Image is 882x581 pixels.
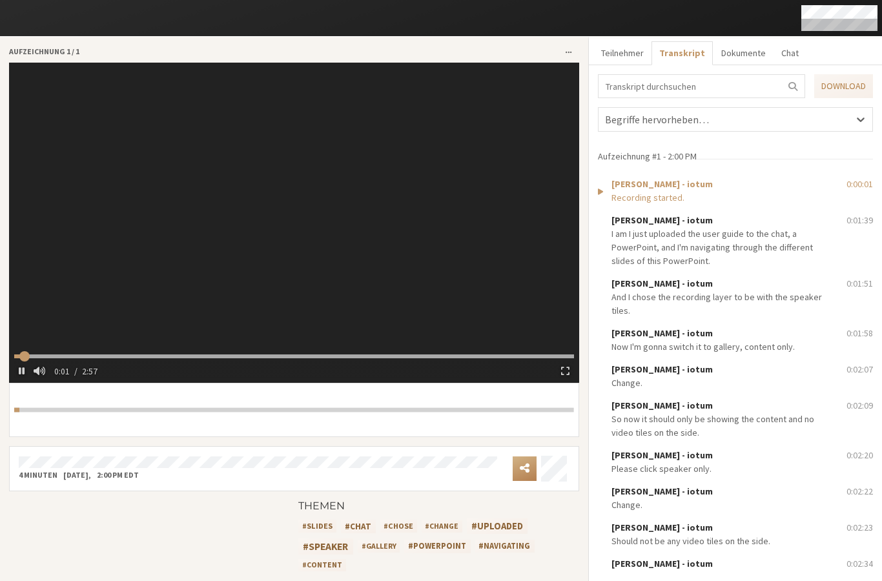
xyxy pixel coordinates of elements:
span: [PERSON_NAME] - iotum [611,449,713,461]
span: [PERSON_NAME] - iotum [611,278,713,289]
div: 0:02:09 [846,399,873,413]
input: Transkript durchsuchen [598,74,805,98]
span: Change. [611,499,642,511]
span: Please click speaker only. [611,463,712,474]
div: 0:01:58 [846,327,873,340]
span: Now I'm gonna switch it to gallery, content only. [611,341,795,352]
span: So now it should only be showing the content and no video tiles on the side. [611,413,814,438]
div: [DATE] , [63,469,91,481]
span: [PERSON_NAME] - iotum [611,522,713,533]
div: Aufzeichnung 1 / 1 [5,46,554,57]
button: Dokumente [713,41,773,65]
span: Change. [611,377,642,389]
span: [PERSON_NAME] - iotum [611,400,713,411]
time: 2:57 [77,362,102,382]
span: [PERSON_NAME] - iotum [611,558,713,569]
div: 0:01:39 [846,214,873,227]
div: #uploaded [467,518,528,533]
div: #change [422,520,462,533]
button: Teilnehmer [593,41,651,65]
div: 0:02:22 [846,485,873,498]
span: [PERSON_NAME] - iotum [611,363,713,375]
span: [PERSON_NAME] - iotum [611,214,713,226]
button: Menü öffnen [513,456,537,481]
span: I am I just uploaded the user guide to the chat, a PowerPoint, and I'm navigating through the dif... [611,228,813,267]
span: Recording started. [611,192,684,203]
div: Aufzeichnung #1 - 2:00 PM [593,150,688,178]
div: #powerpoint [404,540,470,553]
div: 0:02:20 [846,449,873,462]
span: [PERSON_NAME] - iotum [611,327,713,339]
span: [PERSON_NAME] - iotum [611,178,713,190]
div: 0:02:23 [846,521,873,535]
span: [PERSON_NAME] - iotum [611,485,713,497]
span: And I chose the recording layer to be with the speaker tiles. [611,291,822,316]
div: 0:01:51 [846,277,873,290]
span: Should not be any video tiles on the side. [611,535,770,547]
div: 0:02:07 [846,363,873,376]
div: 0:02:34 [846,557,873,571]
div: #slides [298,520,336,533]
div: 2:00 PM EDT [97,469,139,481]
div: #speaker [298,538,353,555]
div: 0:00:01 [846,178,873,191]
div: #gallery [358,540,400,553]
button: Menü öffnen [559,42,579,63]
span: / [74,362,77,382]
button: Transkript [651,41,713,65]
div: #content [298,559,345,571]
div: #navigating [475,540,535,553]
div: #chat [341,520,376,533]
time: 0:01 [50,362,74,382]
div: #chose [380,520,418,533]
div: 4 Minuten [19,469,57,481]
button: Chat [774,41,806,65]
a: Download [814,74,873,98]
h4: Themen [298,500,579,512]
